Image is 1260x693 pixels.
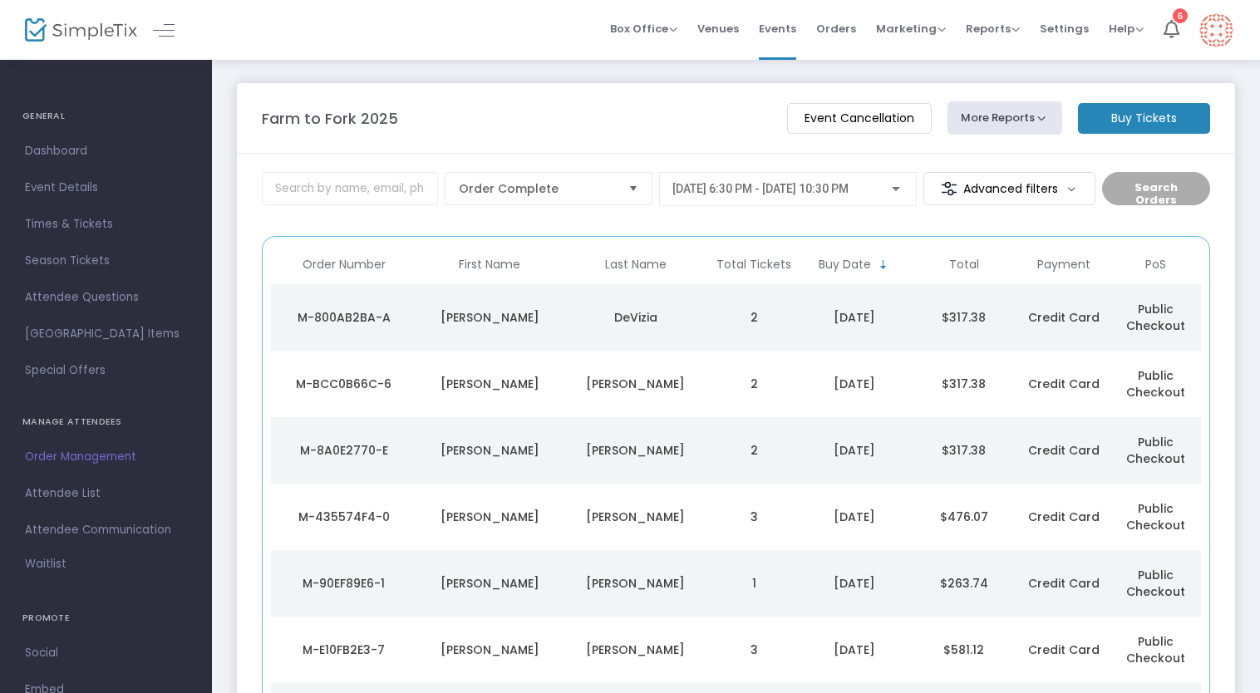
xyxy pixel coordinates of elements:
[709,617,800,683] td: 3
[949,258,979,272] span: Total
[459,258,520,272] span: First Name
[697,7,739,50] span: Venues
[421,442,559,459] div: James
[1028,641,1100,658] span: Credit Card
[941,180,957,197] img: filter
[804,442,905,459] div: 8/8/2025
[567,309,705,326] div: DeVizia
[567,641,705,658] div: Troyano-Ascolese
[275,376,413,392] div: M-BCC0B66C-6
[877,258,890,272] span: Sortable
[262,107,398,130] m-panel-title: Farm to Fork 2025
[459,180,615,197] span: Order Complete
[909,484,1019,550] td: $476.07
[421,509,559,525] div: Patricia
[25,177,187,199] span: Event Details
[1126,633,1185,666] span: Public Checkout
[876,21,946,37] span: Marketing
[1037,258,1090,272] span: Payment
[1126,500,1185,533] span: Public Checkout
[421,309,559,326] div: Linda
[1028,575,1100,592] span: Credit Card
[1078,103,1210,134] m-button: Buy Tickets
[709,550,800,617] td: 1
[709,284,800,351] td: 2
[1126,301,1185,334] span: Public Checkout
[567,376,705,392] div: Evola
[1028,309,1100,326] span: Credit Card
[610,21,677,37] span: Box Office
[947,101,1062,135] button: More Reports
[567,509,705,525] div: Zimmer
[605,258,667,272] span: Last Name
[303,258,386,272] span: Order Number
[567,442,705,459] div: Perry
[759,7,796,50] span: Events
[1126,434,1185,467] span: Public Checkout
[819,258,871,272] span: Buy Date
[22,405,189,439] h4: MANAGE ATTENDEES
[275,641,413,658] div: M-E10FB2E3-7
[25,287,187,308] span: Attendee Questions
[25,556,66,573] span: Waitlist
[966,21,1020,37] span: Reports
[1028,509,1100,525] span: Credit Card
[22,602,189,635] h4: PROMOTE
[25,360,187,381] span: Special Offers
[909,284,1019,351] td: $317.38
[1109,21,1144,37] span: Help
[923,172,1095,205] m-button: Advanced filters
[421,641,559,658] div: Lisa
[909,617,1019,683] td: $581.12
[25,642,187,664] span: Social
[421,575,559,592] div: Patrick
[275,575,413,592] div: M-90EF89E6-1
[22,100,189,133] h4: GENERAL
[275,509,413,525] div: M-435574F4-0
[567,575,705,592] div: Ascolese
[709,351,800,417] td: 2
[709,245,800,284] th: Total Tickets
[787,103,932,134] m-button: Event Cancellation
[1028,442,1100,459] span: Credit Card
[804,509,905,525] div: 8/8/2025
[25,323,187,345] span: [GEOGRAPHIC_DATA] Items
[816,7,856,50] span: Orders
[804,575,905,592] div: 8/7/2025
[1145,258,1166,272] span: PoS
[421,376,559,392] div: Jennifer
[804,376,905,392] div: 8/9/2025
[25,140,187,162] span: Dashboard
[804,641,905,658] div: 8/7/2025
[909,351,1019,417] td: $317.38
[672,182,849,195] span: [DATE] 6:30 PM - [DATE] 10:30 PM
[909,550,1019,617] td: $263.74
[25,519,187,541] span: Attendee Communication
[804,309,905,326] div: 8/11/2025
[909,417,1019,484] td: $317.38
[25,214,187,235] span: Times & Tickets
[25,446,187,468] span: Order Management
[25,250,187,272] span: Season Tickets
[1126,367,1185,401] span: Public Checkout
[709,484,800,550] td: 3
[275,309,413,326] div: M-800AB2BA-A
[275,442,413,459] div: M-8A0E2770-E
[1173,8,1188,23] div: 6
[622,173,645,204] button: Select
[709,417,800,484] td: 2
[262,172,438,205] input: Search by name, email, phone, order number, ip address, or last 4 digits of card
[1126,567,1185,600] span: Public Checkout
[1028,376,1100,392] span: Credit Card
[1040,7,1089,50] span: Settings
[25,483,187,504] span: Attendee List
